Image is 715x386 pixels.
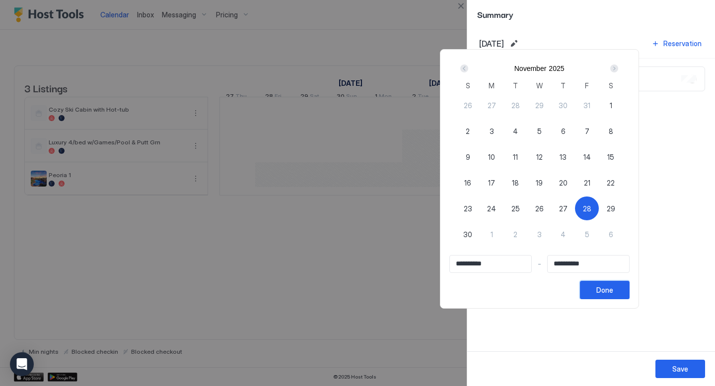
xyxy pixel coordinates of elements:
[607,63,620,74] button: Next
[514,64,547,72] button: November
[561,229,566,240] span: 4
[609,80,613,91] span: S
[456,222,480,246] button: 30
[610,100,612,111] span: 1
[538,259,541,268] span: -
[512,178,519,188] span: 18
[513,80,518,91] span: T
[599,145,623,169] button: 15
[513,229,517,240] span: 2
[511,203,520,214] span: 25
[599,222,623,246] button: 6
[503,119,527,143] button: 4
[480,171,503,194] button: 17
[580,281,630,299] button: Done
[503,196,527,220] button: 25
[584,178,590,188] span: 21
[466,152,470,162] span: 9
[503,222,527,246] button: 2
[480,93,503,117] button: 27
[535,203,544,214] span: 26
[559,100,568,111] span: 30
[559,178,568,188] span: 20
[607,178,615,188] span: 22
[551,119,575,143] button: 6
[527,196,551,220] button: 26
[575,93,599,117] button: 31
[488,178,495,188] span: 17
[551,171,575,194] button: 20
[596,285,613,295] div: Done
[599,93,623,117] button: 1
[458,63,472,74] button: Prev
[583,203,591,214] span: 28
[609,126,613,136] span: 8
[503,171,527,194] button: 18
[536,178,543,188] span: 19
[491,229,493,240] span: 1
[513,126,518,136] span: 4
[535,100,544,111] span: 29
[585,80,589,91] span: F
[464,203,472,214] span: 23
[464,178,471,188] span: 16
[607,203,615,214] span: 29
[575,222,599,246] button: 5
[575,119,599,143] button: 7
[561,80,566,91] span: T
[513,152,518,162] span: 11
[490,126,494,136] span: 3
[456,171,480,194] button: 16
[511,100,520,111] span: 28
[575,171,599,194] button: 21
[551,93,575,117] button: 30
[464,100,472,111] span: 26
[487,203,496,214] span: 24
[607,152,614,162] span: 15
[537,126,542,136] span: 5
[599,171,623,194] button: 22
[450,256,531,272] input: Input Field
[609,229,613,240] span: 6
[551,222,575,246] button: 4
[527,145,551,169] button: 12
[488,152,495,162] span: 10
[560,152,567,162] span: 13
[480,196,503,220] button: 24
[551,145,575,169] button: 13
[527,93,551,117] button: 29
[489,80,495,91] span: M
[583,100,590,111] span: 31
[561,126,566,136] span: 6
[585,229,589,240] span: 5
[575,145,599,169] button: 14
[559,203,568,214] span: 27
[503,145,527,169] button: 11
[456,196,480,220] button: 23
[488,100,496,111] span: 27
[599,196,623,220] button: 29
[527,119,551,143] button: 5
[456,93,480,117] button: 26
[548,256,629,272] input: Input Field
[456,119,480,143] button: 2
[549,64,564,72] button: 2025
[583,152,591,162] span: 14
[456,145,480,169] button: 9
[575,196,599,220] button: 28
[527,171,551,194] button: 19
[599,119,623,143] button: 8
[536,152,543,162] span: 12
[503,93,527,117] button: 28
[536,80,543,91] span: W
[585,126,589,136] span: 7
[480,145,503,169] button: 10
[551,196,575,220] button: 27
[466,80,470,91] span: S
[10,352,34,376] div: Open Intercom Messenger
[537,229,542,240] span: 3
[466,126,470,136] span: 2
[463,229,472,240] span: 30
